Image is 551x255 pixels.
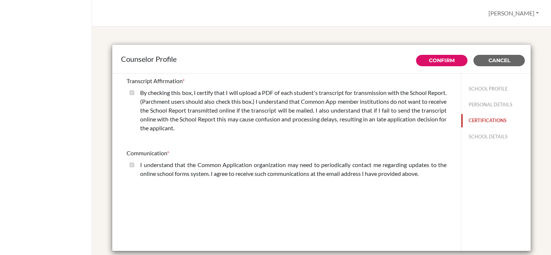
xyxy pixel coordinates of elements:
button: PERSONAL DETAILS [461,98,531,111]
label: I understand that the Common Application organization may need to periodically contact me regardi... [140,160,447,178]
span: Communication [127,149,167,156]
span: Transcript Affirmation [127,77,182,84]
button: [PERSON_NAME] [485,6,542,20]
div: Counselor Profile [121,53,522,64]
button: SCHOOL DETAILS [461,130,531,143]
button: CERTIFICATIONS [461,114,531,127]
button: SCHOOL PROFILE [461,82,531,95]
label: By checking this box, I certify that I will upload a PDF of each student's transcript for transmi... [140,88,447,132]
